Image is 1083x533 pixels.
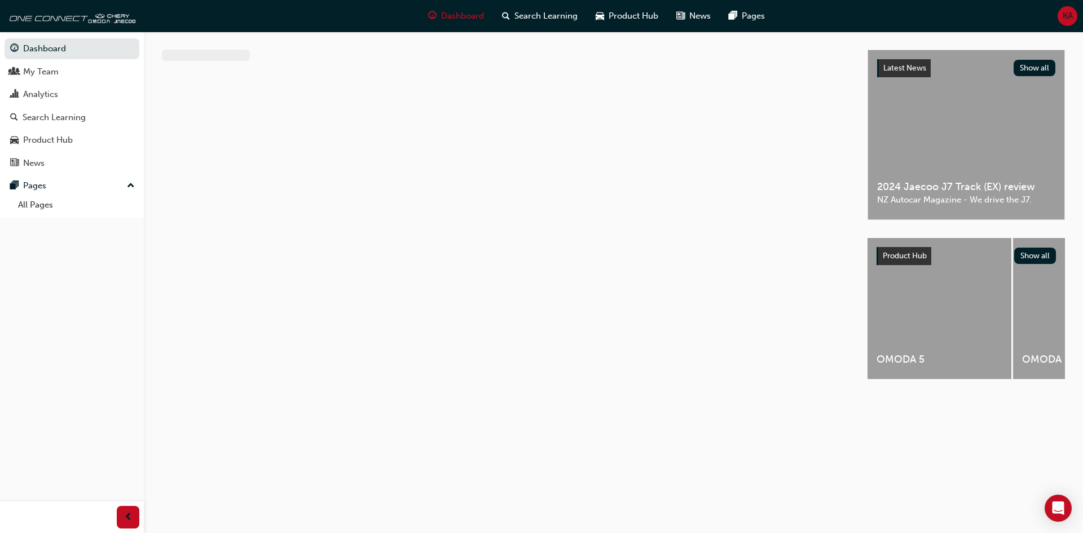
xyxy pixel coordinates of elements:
img: oneconnect [6,5,135,27]
div: Search Learning [23,111,86,124]
a: Latest NewsShow all2024 Jaecoo J7 Track (EX) reviewNZ Autocar Magazine - We drive the J7. [868,50,1065,220]
span: prev-icon [124,510,133,525]
a: Search Learning [5,107,139,128]
span: Product Hub [609,10,658,23]
span: car-icon [10,135,19,146]
span: people-icon [10,67,19,77]
span: up-icon [127,179,135,193]
a: Dashboard [5,38,139,59]
span: search-icon [502,9,510,23]
a: pages-iconPages [720,5,774,28]
a: OMODA 5 [868,238,1011,379]
button: Show all [1014,60,1056,76]
span: Product Hub [883,251,927,261]
a: guage-iconDashboard [419,5,493,28]
button: KA [1058,6,1077,26]
span: NZ Autocar Magazine - We drive the J7. [877,193,1055,206]
a: All Pages [14,196,139,214]
span: News [689,10,711,23]
span: chart-icon [10,90,19,100]
button: DashboardMy TeamAnalyticsSearch LearningProduct HubNews [5,36,139,175]
button: Show all [1014,248,1056,264]
span: car-icon [596,9,604,23]
div: Open Intercom Messenger [1045,495,1072,522]
span: pages-icon [10,181,19,191]
span: Dashboard [441,10,484,23]
div: Analytics [23,88,58,101]
span: 2024 Jaecoo J7 Track (EX) review [877,180,1055,193]
span: pages-icon [729,9,737,23]
a: Latest NewsShow all [877,59,1055,77]
div: News [23,157,45,170]
button: Pages [5,175,139,196]
div: Product Hub [23,134,73,147]
span: OMODA 5 [877,353,1002,366]
span: news-icon [676,9,685,23]
a: car-iconProduct Hub [587,5,667,28]
div: Pages [23,179,46,192]
span: news-icon [10,158,19,169]
span: search-icon [10,113,18,123]
a: search-iconSearch Learning [493,5,587,28]
div: My Team [23,65,59,78]
a: News [5,153,139,174]
a: Analytics [5,84,139,105]
a: Product HubShow all [877,247,1056,265]
span: guage-icon [10,44,19,54]
a: Product Hub [5,130,139,151]
span: guage-icon [428,9,437,23]
span: Pages [742,10,765,23]
a: news-iconNews [667,5,720,28]
span: KA [1063,10,1073,23]
a: My Team [5,61,139,82]
span: Latest News [883,63,926,73]
span: Search Learning [514,10,578,23]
